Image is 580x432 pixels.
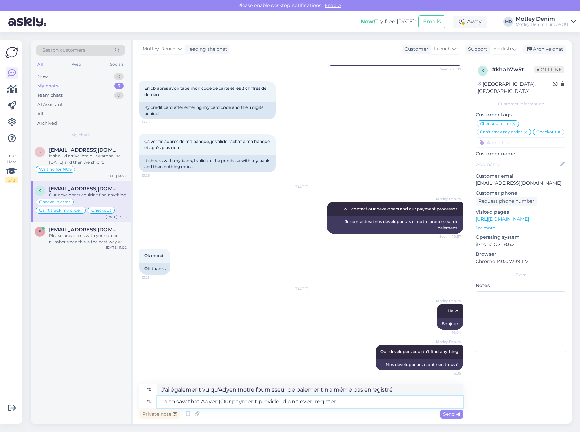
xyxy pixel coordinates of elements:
span: E [38,229,41,234]
div: leading the chat [186,46,227,53]
span: Esbenarndt@gmail.com [49,227,120,233]
span: Send [443,411,460,417]
div: Je contacterai nos développeurs et notre processeur de paiement. [327,216,463,234]
div: Customer information [476,101,566,107]
div: OK thanks [139,263,170,275]
p: See more ... [476,225,566,231]
span: English [493,45,511,53]
span: Can't track my order! [480,130,523,134]
div: Archived [37,120,57,127]
span: En cb apres avoir tapé mon code de carte et les 3 chiffres de derrière [144,86,267,97]
div: [DATE] [139,184,463,190]
span: 13:25 [142,275,167,280]
span: Motley Denim [435,339,461,344]
div: Customer [402,46,428,53]
span: K [38,188,42,193]
div: Motley Denim [516,16,568,22]
b: New! [361,18,375,25]
div: Try free [DATE]: [361,18,416,26]
div: Team chats [37,92,63,99]
span: 16:05 [435,371,461,376]
p: iPhone OS 18.6.2 [476,241,566,248]
div: Private note [139,410,180,419]
div: It checks with my bank, I validate the purchase with my bank and then nothing more. [139,155,276,172]
p: Notes [476,282,566,289]
div: Bonjour [437,318,463,330]
p: Customer tags [476,111,566,118]
span: Motley Denim [435,298,461,303]
div: Request phone number [476,197,537,206]
span: Motley Denim [143,45,177,53]
span: k [481,68,484,73]
div: New [37,73,48,80]
div: 0 [114,73,124,80]
span: French [434,45,451,53]
span: Kediersc@gmail.com [49,186,120,192]
p: Customer name [476,150,566,157]
div: It should arrive into our warehouse [DATE] and then we ship it. [49,153,127,165]
p: Customer phone [476,189,566,197]
div: MD [503,17,513,27]
textarea: J'ai également vu qu'Adyen (notre fournisseur de paiement n'a même pas enregistré [157,384,463,396]
a: Motley DenimMotley Denim Europe OÜ [516,16,576,27]
div: [DATE] [139,286,463,292]
div: fr [146,384,151,396]
span: karppa52@gmail.com [49,147,120,153]
p: Chrome 140.0.7339.122 [476,258,566,265]
span: 13:26 [142,173,167,178]
span: 13:25 [142,120,167,125]
div: 0 [114,92,124,99]
div: All [36,60,44,69]
span: Can't track my order! [39,208,82,212]
div: Please provide us with your order number since this is the best way we can help you. Order number... [49,233,127,245]
span: My chats [71,132,90,138]
input: Add a tag [476,137,566,148]
img: Askly Logo [5,46,18,59]
div: AI Assistant [37,101,63,108]
div: Support [465,46,487,53]
p: Visited pages [476,209,566,216]
p: Operating system [476,234,566,241]
div: My chats [37,83,59,89]
a: [URL][DOMAIN_NAME] [476,216,529,222]
span: Motley Denim [435,196,461,201]
div: All [37,111,43,117]
textarea: I also saw that Adyen(Our payment provider didn't even register [157,396,463,408]
span: Checkout [536,130,557,134]
input: Add name [476,161,559,168]
span: I will contact our developers and our payment processor. [341,206,458,211]
div: Nos développeurs n'ont rien trouvé [376,359,463,370]
button: Emails [418,15,445,28]
div: Motley Denim Europe OÜ [516,22,568,27]
span: Enable [322,2,343,9]
span: Waiting for NOS [39,167,72,171]
span: 16:04 [435,330,461,335]
div: Socials [109,60,125,69]
div: Away [453,16,487,28]
span: k [38,149,42,154]
div: 3 [114,83,124,89]
div: [DATE] 11:02 [106,245,127,250]
div: [DATE] 14:27 [105,173,127,179]
span: Offline [534,66,564,73]
div: en [146,396,152,408]
span: Checkout error [480,122,511,126]
span: Our developers couldn't find anything [380,349,458,354]
span: Seen ✓ 11:09 [435,67,461,72]
p: Customer email [476,172,566,180]
div: [DATE] 13:25 [106,214,127,219]
span: Checkout error [39,200,70,204]
div: Our developers couldn't find anything [49,192,127,198]
p: Browser [476,251,566,258]
span: Search customers [42,47,85,54]
div: [GEOGRAPHIC_DATA], [GEOGRAPHIC_DATA] [478,81,553,95]
div: # khah7w5t [492,66,534,74]
span: Seen ✓ 10:57 [435,234,461,239]
span: Ok merci [144,253,163,258]
div: Archive chat [523,45,566,54]
span: Hello [448,308,458,313]
p: [EMAIL_ADDRESS][DOMAIN_NAME] [476,180,566,187]
div: Web [70,60,82,69]
div: 2 / 3 [5,177,18,183]
div: Extra [476,272,566,278]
